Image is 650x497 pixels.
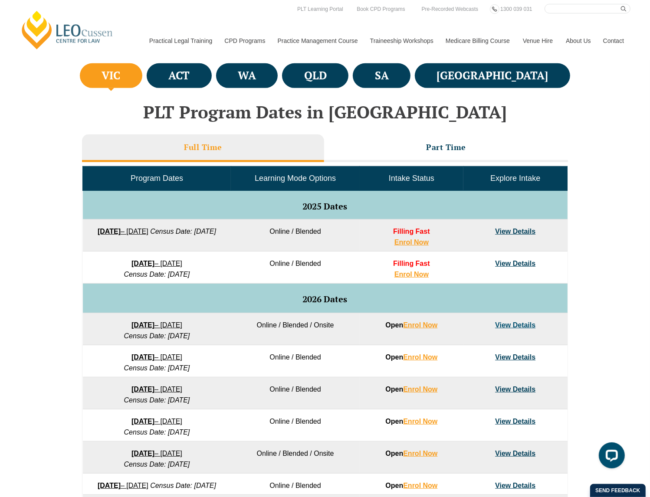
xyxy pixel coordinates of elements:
[98,228,121,235] strong: [DATE]
[131,353,154,361] strong: [DATE]
[303,200,348,212] span: 2025 Dates
[385,353,437,361] strong: Open
[184,142,222,152] h3: Full Time
[131,386,182,393] a: [DATE]– [DATE]
[131,353,182,361] a: [DATE]– [DATE]
[231,409,359,441] td: Online / Blended
[124,428,190,436] em: Census Date: [DATE]
[495,353,535,361] a: View Details
[150,482,216,489] em: Census Date: [DATE]
[150,228,216,235] em: Census Date: [DATE]
[168,69,190,83] h4: ACT
[78,102,572,121] h2: PLT Program Dates in [GEOGRAPHIC_DATA]
[231,441,359,474] td: Online / Blended / Onsite
[437,69,548,83] h4: [GEOGRAPHIC_DATA]
[20,10,115,50] a: [PERSON_NAME] Centre for Law
[490,174,540,183] span: Explore Intake
[495,482,535,489] a: View Details
[385,450,437,457] strong: Open
[255,174,336,183] span: Learning Mode Options
[131,418,182,425] a: [DATE]– [DATE]
[389,174,434,183] span: Intake Status
[495,228,535,235] a: View Details
[124,461,190,468] em: Census Date: [DATE]
[131,260,182,267] a: [DATE]– [DATE]
[385,482,437,489] strong: Open
[495,260,535,267] a: View Details
[355,4,407,14] a: Book CPD Programs
[495,450,535,457] a: View Details
[375,69,389,83] h4: SA
[231,313,359,345] td: Online / Blended / Onsite
[394,271,429,278] a: Enrol Now
[364,22,439,59] a: Traineeship Workshops
[295,4,345,14] a: PLT Learning Portal
[394,239,429,246] a: Enrol Now
[592,439,628,475] iframe: LiveChat chat widget
[403,386,437,393] a: Enrol Now
[498,4,534,14] a: 1300 039 031
[403,450,437,457] a: Enrol Now
[495,321,535,329] a: View Details
[385,321,437,329] strong: Open
[426,142,466,152] h3: Part Time
[231,474,359,495] td: Online / Blended
[131,321,182,329] a: [DATE]– [DATE]
[131,260,154,267] strong: [DATE]
[420,4,481,14] a: Pre-Recorded Webcasts
[131,321,154,329] strong: [DATE]
[131,450,154,457] strong: [DATE]
[403,418,437,425] a: Enrol Now
[403,321,437,329] a: Enrol Now
[231,252,359,284] td: Online / Blended
[131,418,154,425] strong: [DATE]
[559,22,597,59] a: About Us
[143,22,218,59] a: Practical Legal Training
[238,69,256,83] h4: WA
[393,260,430,267] span: Filling Fast
[495,418,535,425] a: View Details
[385,386,437,393] strong: Open
[516,22,559,59] a: Venue Hire
[231,377,359,409] td: Online / Blended
[131,174,183,183] span: Program Dates
[98,228,148,235] a: [DATE]– [DATE]
[385,418,437,425] strong: Open
[271,22,364,59] a: Practice Management Course
[403,482,437,489] a: Enrol Now
[124,332,190,340] em: Census Date: [DATE]
[98,482,148,489] a: [DATE]– [DATE]
[500,6,532,12] span: 1300 039 031
[403,353,437,361] a: Enrol Now
[218,22,271,59] a: CPD Programs
[393,228,430,235] span: Filling Fast
[131,386,154,393] strong: [DATE]
[124,396,190,404] em: Census Date: [DATE]
[231,345,359,377] td: Online / Blended
[231,219,359,252] td: Online / Blended
[304,69,327,83] h4: QLD
[98,482,121,489] strong: [DATE]
[131,450,182,457] a: [DATE]– [DATE]
[102,69,120,83] h4: VIC
[495,386,535,393] a: View Details
[124,271,190,278] em: Census Date: [DATE]
[439,22,516,59] a: Medicare Billing Course
[303,293,348,305] span: 2026 Dates
[124,364,190,372] em: Census Date: [DATE]
[597,22,630,59] a: Contact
